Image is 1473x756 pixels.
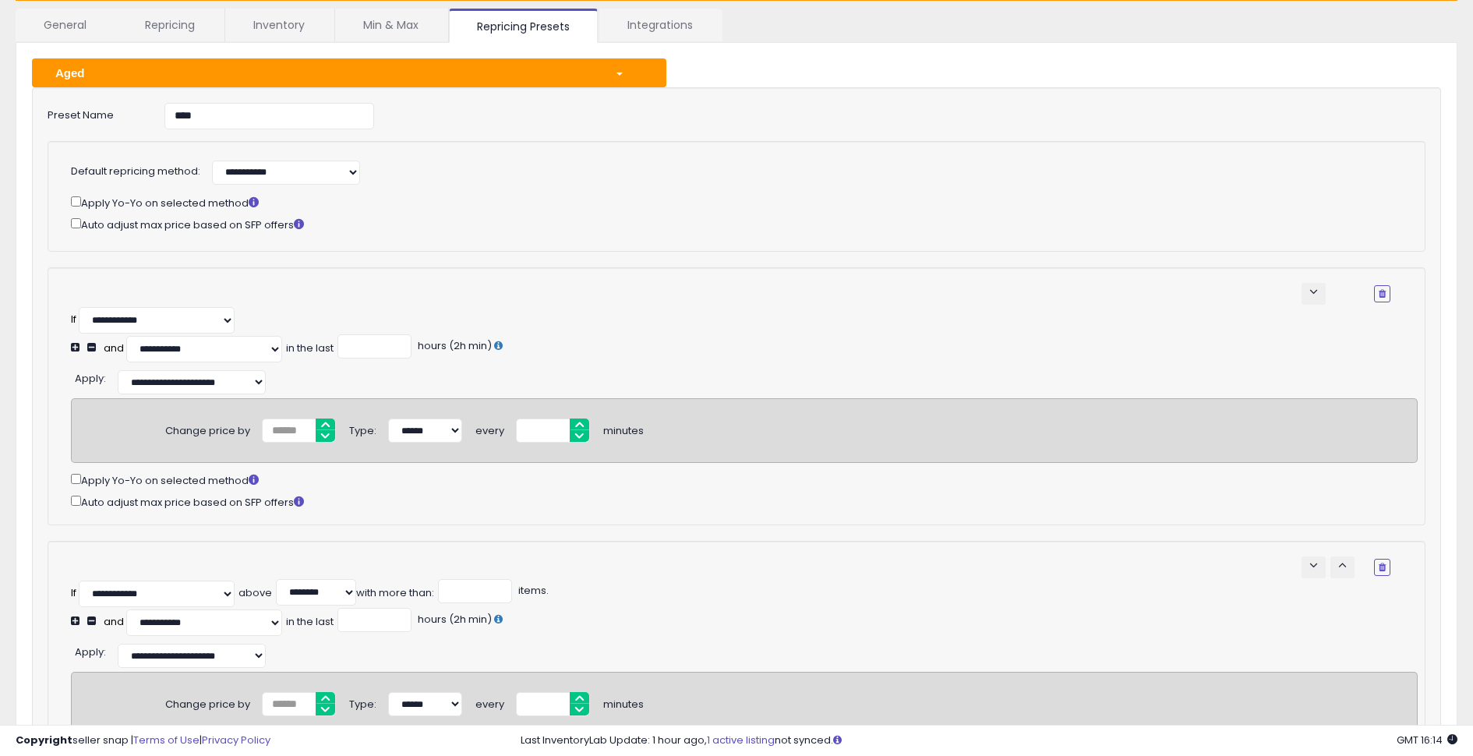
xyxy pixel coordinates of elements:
button: keyboard_arrow_down [1302,556,1326,578]
div: Type: [349,692,376,712]
span: hours (2h min) [415,612,492,627]
span: items. [516,583,549,598]
div: Auto adjust max price based on SFP offers [71,215,1390,233]
a: Inventory [225,9,333,41]
div: Change price by [165,692,250,712]
a: General [16,9,115,41]
div: with more than: [356,586,434,601]
i: Remove Condition [1379,563,1386,572]
div: in the last [286,341,334,356]
div: : [75,366,106,387]
div: seller snap | | [16,733,270,748]
span: keyboard_arrow_up [1335,558,1350,573]
button: keyboard_arrow_down [1302,283,1326,305]
span: keyboard_arrow_down [1306,284,1321,299]
div: Type: [349,419,376,439]
i: Remove Condition [1379,289,1386,299]
span: hours (2h min) [415,338,492,353]
a: 1 active listing [707,733,775,747]
span: keyboard_arrow_down [1306,558,1321,573]
button: keyboard_arrow_up [1330,556,1355,578]
button: Aged [32,58,666,87]
div: every [475,419,504,439]
label: Default repricing method: [71,164,200,179]
a: Privacy Policy [202,733,270,747]
div: every [475,692,504,712]
span: Apply [75,645,104,659]
a: Min & Max [335,9,447,41]
a: Integrations [599,9,721,41]
div: minutes [603,419,644,439]
div: Last InventoryLab Update: 1 hour ago, not synced. [521,733,1458,748]
div: in the last [286,615,334,630]
span: 2025-08-11 16:14 GMT [1397,733,1457,747]
a: Terms of Use [133,733,200,747]
div: Apply Yo-Yo on selected method [71,193,1390,211]
div: Auto adjust max price based on SFP offers [71,493,1418,510]
div: Change price by [165,419,250,439]
div: : [75,640,106,660]
div: Aged [44,65,603,81]
strong: Copyright [16,733,72,747]
label: Preset Name [36,103,153,123]
div: minutes [603,692,644,712]
i: Click here to read more about un-synced listings. [833,735,842,745]
a: Repricing [117,9,223,41]
span: Apply [75,371,104,386]
div: above [238,586,272,601]
div: Apply Yo-Yo on selected method [71,471,1418,489]
a: Repricing Presets [449,9,598,43]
